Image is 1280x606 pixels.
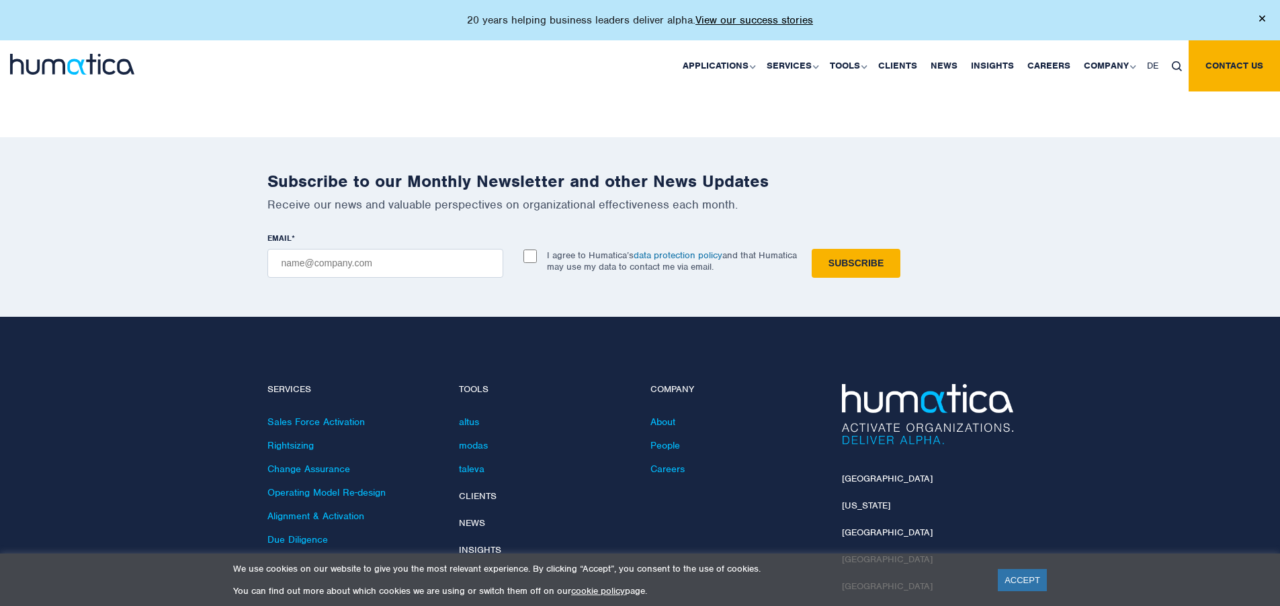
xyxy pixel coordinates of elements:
[267,486,386,498] a: Operating Model Re-design
[267,249,503,278] input: name@company.com
[924,40,964,91] a: News
[233,563,981,574] p: We use cookies on our website to give you the most relevant experience. By clicking “Accept”, you...
[467,13,813,27] p: 20 years helping business leaders deliver alpha.
[267,533,328,545] a: Due Diligence
[1189,40,1280,91] a: Contact us
[760,40,823,91] a: Services
[823,40,871,91] a: Tools
[650,463,685,475] a: Careers
[842,384,1013,445] img: Humatica
[964,40,1021,91] a: Insights
[459,517,485,529] a: News
[267,197,1013,212] p: Receive our news and valuable perspectives on organizational effectiveness each month.
[1021,40,1077,91] a: Careers
[695,13,813,27] a: View our success stories
[676,40,760,91] a: Applications
[650,384,822,395] h4: Company
[812,249,900,278] input: Subscribe
[871,40,924,91] a: Clients
[459,544,501,556] a: Insights
[1077,40,1140,91] a: Company
[1147,60,1158,71] span: DE
[842,500,890,511] a: [US_STATE]
[1172,61,1182,71] img: search_icon
[650,416,675,428] a: About
[547,250,797,272] p: I agree to Humatica’s and that Humatica may use my data to contact me via email.
[523,250,537,263] input: I agree to Humatica’sdata protection policyand that Humatica may use my data to contact me via em...
[1140,40,1165,91] a: DE
[233,585,981,597] p: You can find out more about which cookies we are using or switch them off on our page.
[267,510,364,522] a: Alignment & Activation
[571,585,625,597] a: cookie policy
[267,439,314,451] a: Rightsizing
[459,439,488,451] a: modas
[459,463,484,475] a: taleva
[267,233,292,243] span: EMAIL
[998,569,1047,591] a: ACCEPT
[10,54,134,75] img: logo
[650,439,680,451] a: People
[459,490,497,502] a: Clients
[267,416,365,428] a: Sales Force Activation
[267,171,1013,192] h2: Subscribe to our Monthly Newsletter and other News Updates
[459,384,630,395] h4: Tools
[842,473,933,484] a: [GEOGRAPHIC_DATA]
[459,416,479,428] a: altus
[634,250,722,261] a: data protection policy
[842,527,933,538] a: [GEOGRAPHIC_DATA]
[267,463,350,475] a: Change Assurance
[267,384,439,395] h4: Services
